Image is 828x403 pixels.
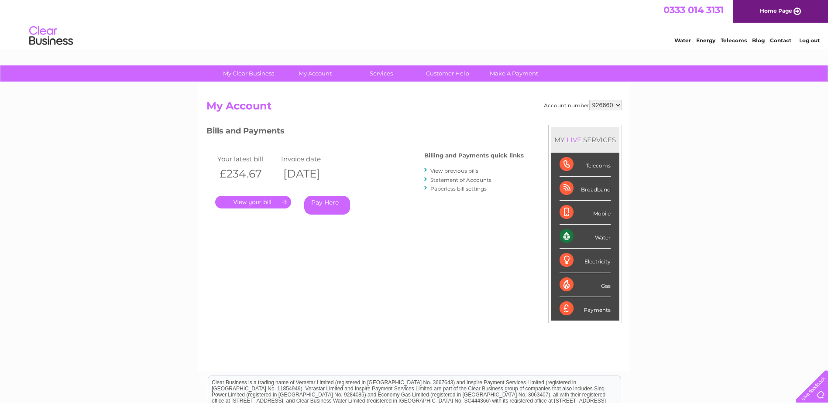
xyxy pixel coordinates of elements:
[752,37,765,44] a: Blog
[544,100,622,110] div: Account number
[208,5,621,42] div: Clear Business is a trading name of Verastar Limited (registered in [GEOGRAPHIC_DATA] No. 3667643...
[560,225,611,249] div: Water
[770,37,791,44] a: Contact
[430,177,491,183] a: Statement of Accounts
[206,100,622,116] h2: My Account
[279,153,343,165] td: Invoice date
[215,165,279,183] th: £234.67
[560,201,611,225] div: Mobile
[279,165,343,183] th: [DATE]
[721,37,747,44] a: Telecoms
[565,136,583,144] div: LIVE
[799,37,820,44] a: Log out
[560,249,611,273] div: Electricity
[560,177,611,201] div: Broadband
[279,65,351,82] a: My Account
[663,4,724,15] a: 0333 014 3131
[304,196,350,215] a: Pay Here
[412,65,484,82] a: Customer Help
[478,65,550,82] a: Make A Payment
[215,196,291,208] a: .
[560,297,611,321] div: Payments
[560,153,611,177] div: Telecoms
[213,65,285,82] a: My Clear Business
[551,127,619,152] div: MY SERVICES
[424,152,524,159] h4: Billing and Payments quick links
[215,153,279,165] td: Your latest bill
[674,37,691,44] a: Water
[696,37,715,44] a: Energy
[206,125,524,140] h3: Bills and Payments
[430,167,478,174] a: View previous bills
[29,23,73,49] img: logo.png
[430,185,487,192] a: Paperless bill settings
[345,65,417,82] a: Services
[560,273,611,297] div: Gas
